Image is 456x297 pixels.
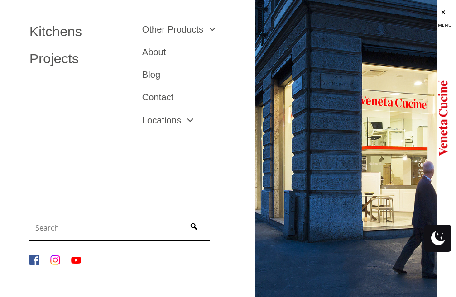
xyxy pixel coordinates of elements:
input: Search [32,219,180,237]
img: YouTube [71,255,81,265]
a: Projects [29,52,129,66]
a: Blog [142,70,241,79]
a: Other Products [142,25,217,34]
a: Contact [142,93,241,102]
a: About [142,47,241,57]
img: Logo [438,77,448,158]
a: Kitchens [29,25,129,38]
img: Instagram [50,255,60,265]
img: Facebook [29,255,39,265]
a: Locations [142,116,195,125]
